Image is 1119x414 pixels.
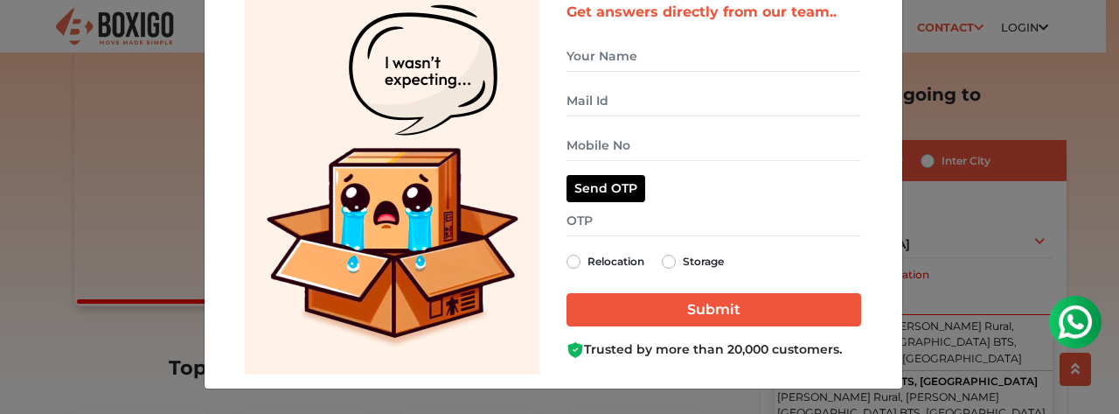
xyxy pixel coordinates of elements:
input: Your Name [566,41,861,72]
h3: Get answers directly from our team.. [566,4,861,20]
label: Storage [683,251,724,272]
div: Trusted by more than 20,000 customers. [566,340,861,359]
img: Boxigo Customer Shield [566,341,584,359]
button: Send OTP [566,175,645,202]
img: whatsapp-icon.svg [17,18,52,53]
input: OTP [566,206,861,236]
input: Submit [566,293,861,326]
label: Relocation [587,251,644,272]
input: Mobile No [566,130,861,161]
input: Mail Id [566,86,861,116]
